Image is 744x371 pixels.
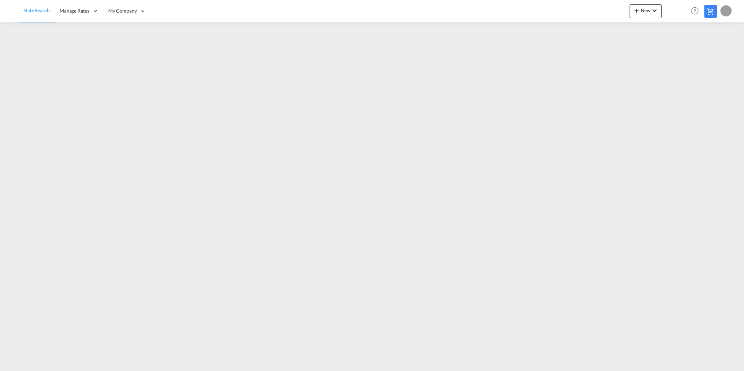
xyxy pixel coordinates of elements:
span: New [633,8,659,13]
span: My Company [108,7,137,14]
span: Manage Rates [60,7,89,14]
span: Rate Search [24,7,50,13]
div: Help [689,5,704,17]
md-icon: icon-chevron-down [650,6,659,15]
span: Help [689,5,701,17]
md-icon: icon-plus 400-fg [633,6,641,15]
button: icon-plus 400-fgNewicon-chevron-down [630,4,662,18]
